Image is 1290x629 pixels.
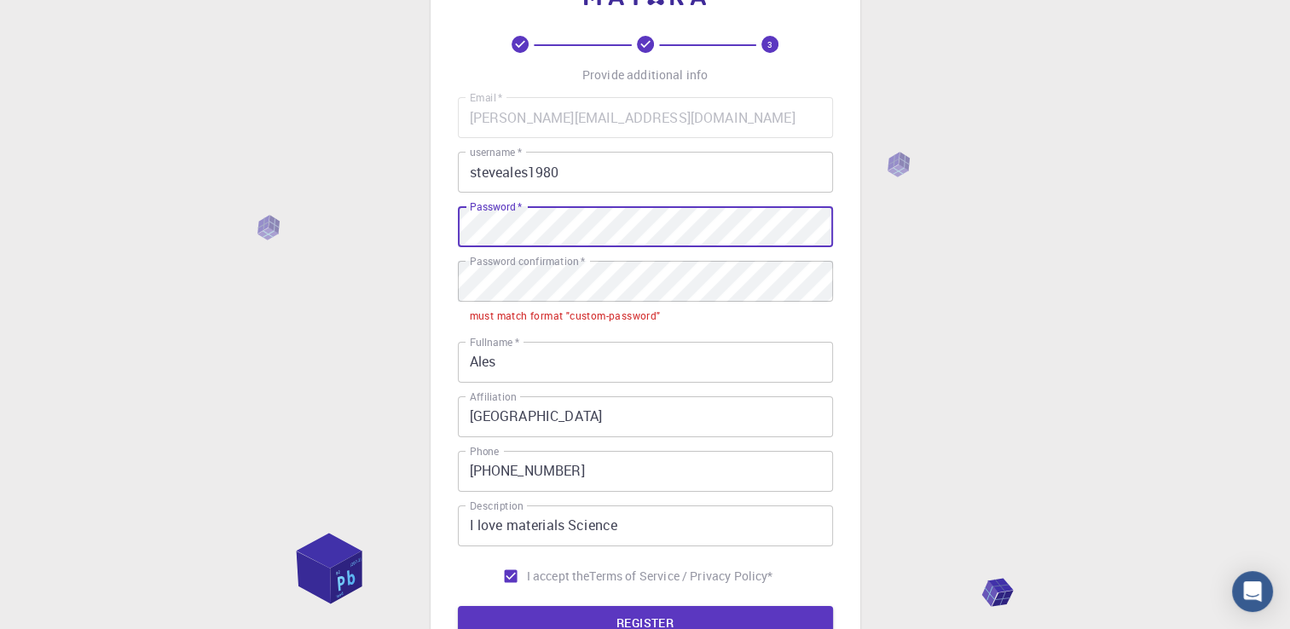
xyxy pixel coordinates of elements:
[470,444,499,459] label: Phone
[470,499,524,513] label: Description
[470,335,519,349] label: Fullname
[470,90,502,105] label: Email
[582,66,708,84] p: Provide additional info
[589,568,772,585] a: Terms of Service / Privacy Policy*
[470,390,516,404] label: Affiliation
[767,38,772,50] text: 3
[470,145,522,159] label: username
[1232,571,1273,612] div: Open Intercom Messenger
[589,568,772,585] p: Terms of Service / Privacy Policy *
[470,254,585,268] label: Password confirmation
[527,568,590,585] span: I accept the
[470,199,522,214] label: Password
[470,308,661,325] div: must match format "custom-password"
